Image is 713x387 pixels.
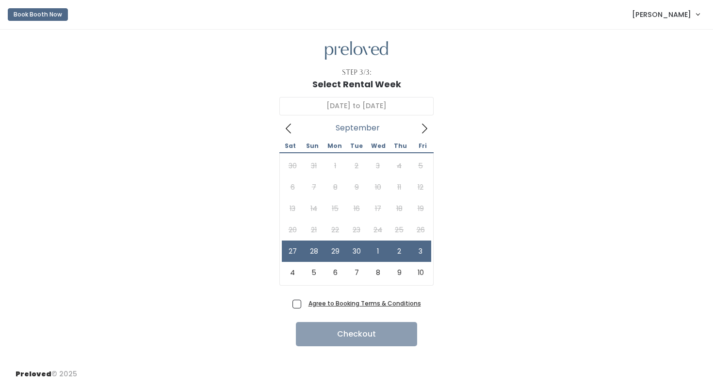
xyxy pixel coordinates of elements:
[279,143,301,149] span: Sat
[296,322,417,346] button: Checkout
[336,126,380,130] span: September
[367,241,389,262] span: October 1, 2025
[389,143,411,149] span: Thu
[345,143,367,149] span: Tue
[389,262,410,283] span: October 9, 2025
[367,262,389,283] span: October 8, 2025
[301,143,323,149] span: Sun
[303,241,324,262] span: September 28, 2025
[325,41,388,60] img: preloved logo
[282,241,303,262] span: September 27, 2025
[16,361,77,379] div: © 2025
[324,262,346,283] span: October 6, 2025
[410,241,431,262] span: October 3, 2025
[279,97,434,115] input: Select week
[412,143,434,149] span: Fri
[8,4,68,25] a: Book Booth Now
[342,67,372,78] div: Step 3/3:
[312,80,401,89] h1: Select Rental Week
[303,262,324,283] span: October 5, 2025
[410,262,431,283] span: October 10, 2025
[389,241,410,262] span: October 2, 2025
[308,299,421,307] a: Agree to Booking Terms & Conditions
[622,4,709,25] a: [PERSON_NAME]
[324,241,346,262] span: September 29, 2025
[282,262,303,283] span: October 4, 2025
[346,241,367,262] span: September 30, 2025
[368,143,389,149] span: Wed
[632,9,691,20] span: [PERSON_NAME]
[8,8,68,21] button: Book Booth Now
[346,262,367,283] span: October 7, 2025
[16,369,51,379] span: Preloved
[324,143,345,149] span: Mon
